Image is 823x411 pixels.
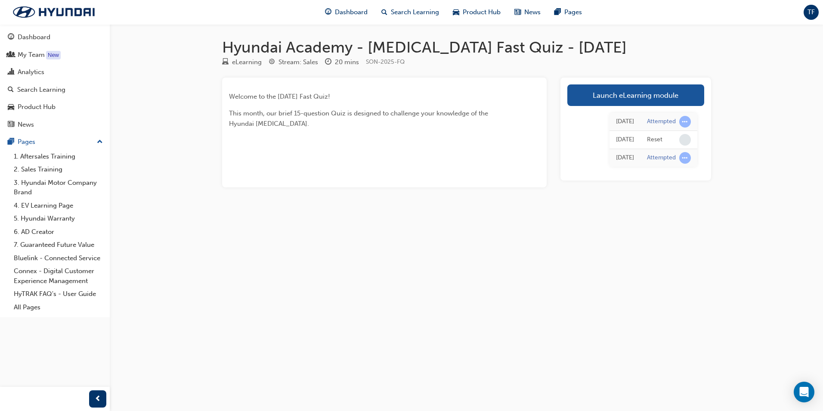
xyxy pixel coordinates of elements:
span: learningRecordVerb_NONE-icon [679,134,691,146]
a: Connex - Digital Customer Experience Management [10,265,106,287]
span: search-icon [8,86,14,94]
a: 5. Hyundai Warranty [10,212,106,225]
div: Analytics [18,67,44,77]
button: TF [804,5,819,20]
a: Bluelink - Connected Service [10,252,106,265]
span: learningRecordVerb_ATTEMPT-icon [679,116,691,128]
a: Dashboard [3,29,106,45]
a: News [3,117,106,133]
div: Dashboard [18,32,50,42]
div: My Team [18,50,45,60]
div: Open Intercom Messenger [794,382,814,402]
a: Analytics [3,64,106,80]
span: News [524,7,541,17]
a: guage-iconDashboard [318,3,374,21]
div: Thu Sep 25 2025 11:09:18 GMT+1000 (Australian Eastern Standard Time) [616,153,634,163]
a: Product Hub [3,99,106,115]
div: Product Hub [18,102,56,112]
div: 20 mins [335,57,359,67]
span: learningResourceType_ELEARNING-icon [222,59,229,66]
span: pages-icon [8,138,14,146]
span: chart-icon [8,68,14,76]
a: 3. Hyundai Motor Company Brand [10,176,106,199]
a: news-iconNews [507,3,548,21]
a: pages-iconPages [548,3,589,21]
span: Learning resource code [366,58,405,65]
span: news-icon [514,7,521,18]
span: Welcome to the [DATE] Fast Quiz! [229,93,330,100]
span: people-icon [8,51,14,59]
a: My Team [3,47,106,63]
a: Search Learning [3,82,106,98]
div: Attempted [647,154,676,162]
div: Search Learning [17,85,65,95]
span: TF [808,7,815,17]
div: Stream [269,57,318,68]
div: Thu Sep 25 2025 13:48:58 GMT+1000 (Australian Eastern Standard Time) [616,117,634,127]
a: 1. Aftersales Training [10,150,106,163]
span: pages-icon [554,7,561,18]
button: Pages [3,134,106,150]
span: prev-icon [95,394,101,405]
span: guage-icon [8,34,14,41]
a: All Pages [10,301,106,314]
a: HyTRAK FAQ's - User Guide [10,287,106,301]
h1: Hyundai Academy - [MEDICAL_DATA] Fast Quiz - [DATE] [222,38,711,57]
div: Pages [18,137,35,147]
span: up-icon [97,137,103,148]
div: Thu Sep 25 2025 13:48:57 GMT+1000 (Australian Eastern Standard Time) [616,135,634,145]
span: news-icon [8,121,14,129]
a: 4. EV Learning Page [10,199,106,212]
span: Dashboard [335,7,368,17]
a: Launch eLearning module [567,84,704,106]
div: eLearning [232,57,262,67]
span: car-icon [453,7,459,18]
span: Pages [564,7,582,17]
span: target-icon [269,59,275,66]
span: Search Learning [391,7,439,17]
a: car-iconProduct Hub [446,3,507,21]
a: 7. Guaranteed Future Value [10,238,106,252]
span: This month, our brief 15-question Quiz is designed to challenge your knowledge of the Hyundai [ME... [229,109,490,128]
span: clock-icon [325,59,331,66]
div: Duration [325,57,359,68]
span: car-icon [8,103,14,111]
div: News [18,120,34,130]
span: guage-icon [325,7,331,18]
span: learningRecordVerb_ATTEMPT-icon [679,152,691,164]
span: search-icon [381,7,387,18]
button: DashboardMy TeamAnalyticsSearch LearningProduct HubNews [3,28,106,134]
div: Tooltip anchor [46,51,61,59]
div: Stream: Sales [278,57,318,67]
div: Type [222,57,262,68]
div: Attempted [647,118,676,126]
div: Reset [647,136,662,144]
span: Product Hub [463,7,501,17]
a: search-iconSearch Learning [374,3,446,21]
a: 2. Sales Training [10,163,106,176]
a: 6. AD Creator [10,225,106,239]
img: Trak [4,3,103,21]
